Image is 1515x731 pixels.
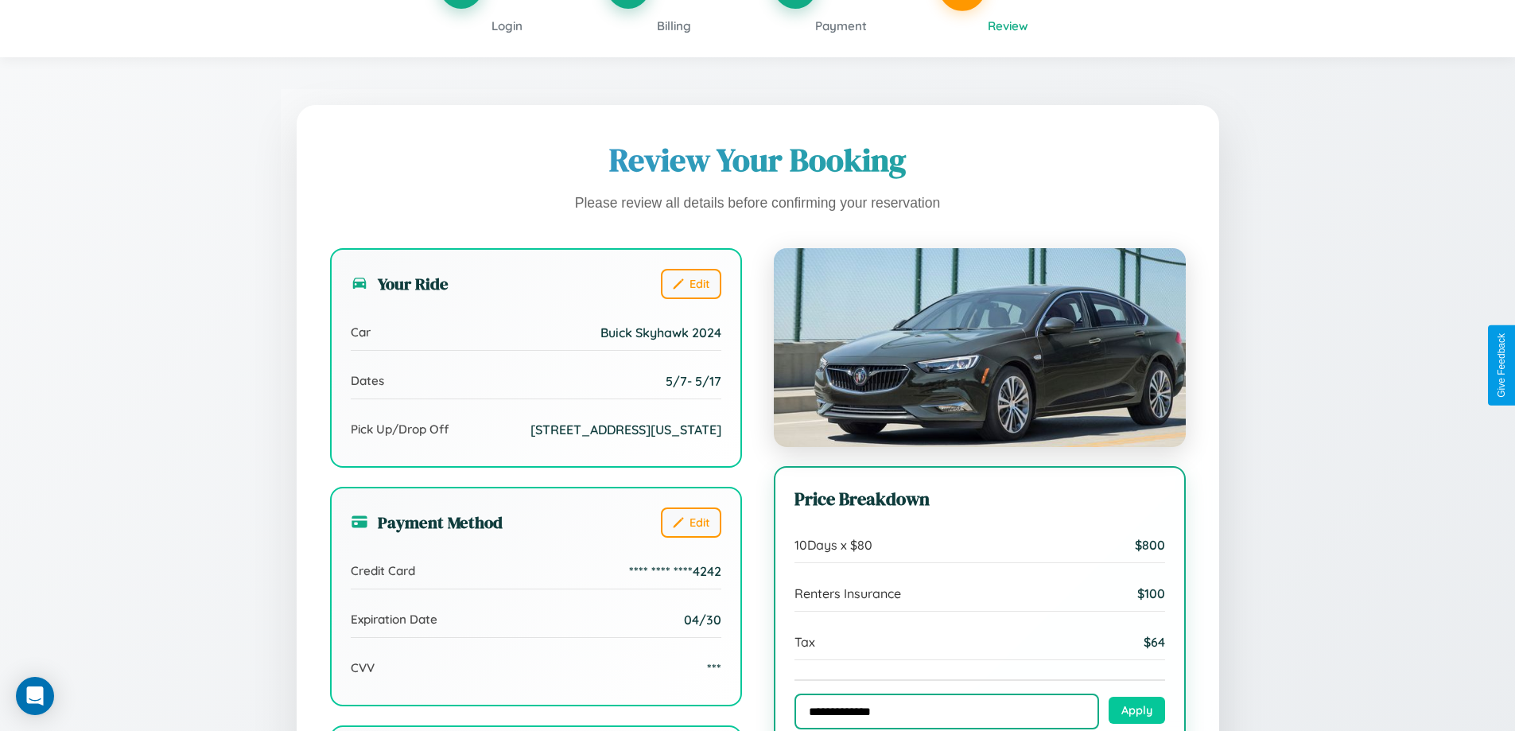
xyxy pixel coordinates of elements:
span: Pick Up/Drop Off [351,422,449,437]
button: Edit [661,269,721,299]
span: Login [491,18,522,33]
span: [STREET_ADDRESS][US_STATE] [530,422,721,437]
h3: Payment Method [351,511,503,534]
span: Credit Card [351,563,415,578]
div: Give Feedback [1496,333,1507,398]
h3: Your Ride [351,272,449,295]
img: Buick Skyhawk [774,248,1186,447]
span: Tax [794,634,815,650]
span: Review [988,18,1028,33]
span: Dates [351,373,384,388]
span: Renters Insurance [794,585,901,601]
button: Apply [1109,697,1165,724]
span: 5 / 7 - 5 / 17 [666,373,721,389]
span: Car [351,325,371,340]
h1: Review Your Booking [330,138,1186,181]
span: $ 64 [1144,634,1165,650]
span: Expiration Date [351,612,437,627]
span: $ 800 [1135,537,1165,553]
span: Buick Skyhawk 2024 [600,325,721,340]
button: Edit [661,507,721,538]
span: Billing [657,18,691,33]
span: Payment [815,18,867,33]
span: 10 Days x $ 80 [794,537,872,553]
span: CVV [351,660,375,675]
div: Open Intercom Messenger [16,677,54,715]
span: $ 100 [1137,585,1165,601]
span: 04/30 [684,612,721,628]
p: Please review all details before confirming your reservation [330,191,1186,216]
h3: Price Breakdown [794,487,1165,511]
